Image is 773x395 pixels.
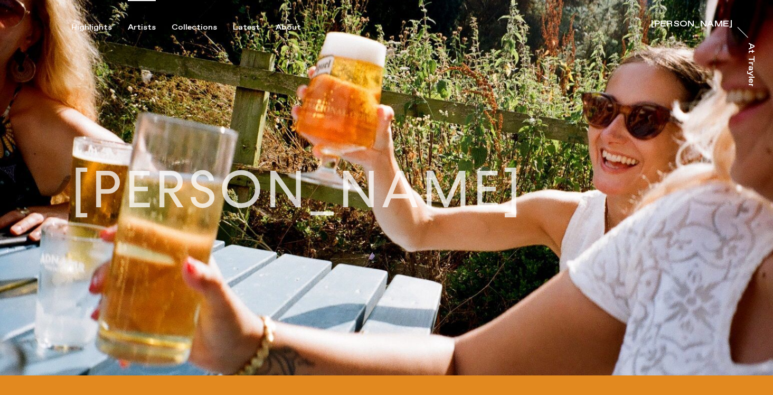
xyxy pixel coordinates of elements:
[233,23,260,32] div: Latest
[276,23,317,32] button: About
[71,23,128,32] button: Highlights
[747,43,755,88] div: At Trayler
[651,20,732,31] a: [PERSON_NAME]
[71,162,524,213] h1: [PERSON_NAME]
[128,23,156,32] div: Artists
[744,43,755,86] a: At Trayler
[71,23,112,32] div: Highlights
[172,23,217,32] div: Collections
[128,23,172,32] button: Artists
[172,23,233,32] button: Collections
[276,23,301,32] div: About
[233,23,276,32] button: Latest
